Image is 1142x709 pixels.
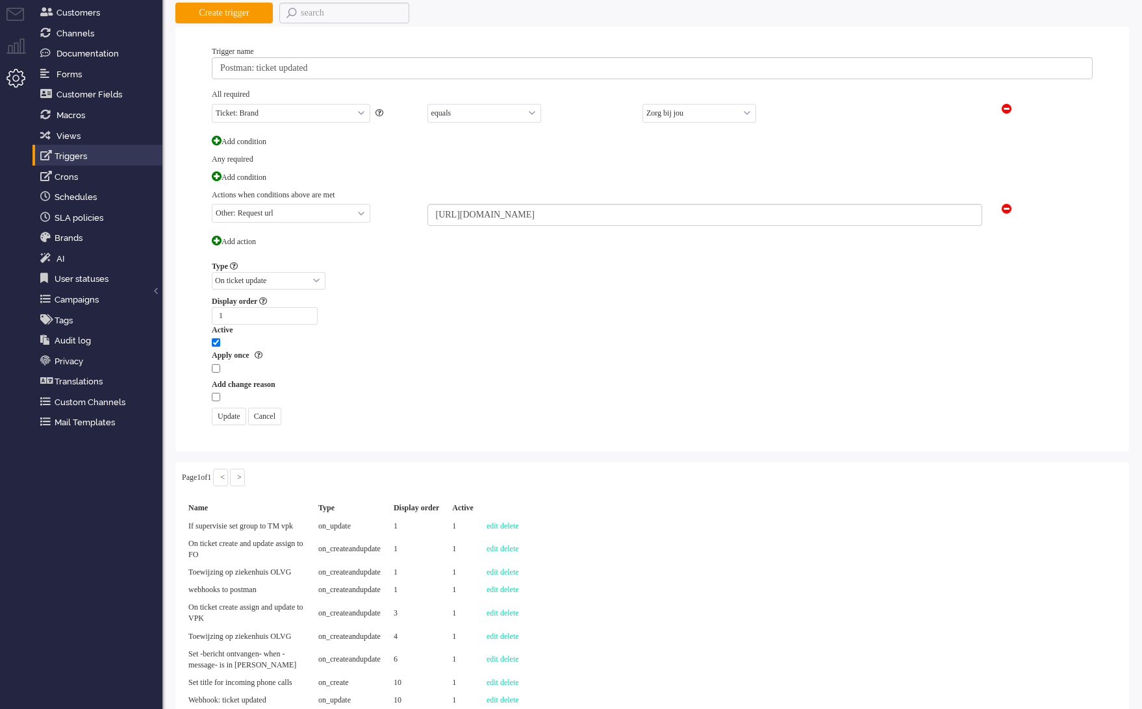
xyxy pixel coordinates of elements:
[57,8,100,18] span: Customers
[387,564,446,581] td: 1
[500,567,519,577] a: delete
[38,292,162,306] a: Campaigns
[394,503,439,512] b: Display order
[312,599,387,627] td: on_createandupdate
[387,691,446,709] td: 10
[205,129,1093,154] div: Add condition
[312,628,387,645] td: on_createandupdate
[259,297,267,305] i: Order of the trigger, the lower the number, the earlier it will be executed.
[38,271,162,286] a: User statuses
[38,395,162,409] a: Custom Channels
[6,69,36,98] li: Admin menu
[38,169,162,184] a: Crons
[387,535,446,564] td: 1
[500,544,519,553] a: delete
[500,585,519,594] a: delete
[57,69,82,79] span: Forms
[387,599,446,627] td: 3
[387,517,446,535] td: 1
[205,165,1093,190] div: Add condition
[38,46,162,60] a: Documentation
[212,46,1093,425] div: Trigger name
[182,599,312,627] td: On ticket create assign and update to VPK
[38,26,162,40] a: Channels
[182,691,312,709] td: Webhook: ticket updated
[312,517,387,535] td: on_update
[487,678,498,687] a: edit
[197,473,201,482] span: 1
[175,3,273,23] button: Create trigger
[318,503,335,512] b: Type
[446,535,480,564] td: 1
[452,503,474,512] b: Active
[38,190,162,204] a: Schedules
[279,3,409,23] input: search
[387,645,446,674] td: 6
[312,535,387,564] td: on_createandupdate
[182,535,312,564] td: On ticket create and update assign to FO
[57,49,119,58] span: Documentation
[500,608,519,617] a: delete
[182,628,312,645] td: Toewijzing op ziekenhuis OLVG
[446,564,480,581] td: 1
[312,674,387,691] td: on_create
[57,90,122,99] span: Customer Fields
[207,473,211,482] span: 1
[38,210,162,225] a: SLA policies
[57,131,81,141] span: Views
[38,313,162,327] a: Tags
[182,645,312,674] td: Set -bericht ontvangen- when -message- is in [PERSON_NAME]
[230,262,238,270] i: Trigger when ticket the is created, updated (new inbound or outbound message) or both.
[487,544,498,553] a: edit
[312,645,387,674] td: on_createandupdate
[446,674,480,691] td: 1
[212,262,228,271] strong: Type
[387,628,446,645] td: 4
[212,351,249,360] b: Apply once
[38,354,162,368] a: Privacy
[182,469,1123,499] div: Page of
[38,129,162,143] a: Views
[312,691,387,709] td: on_update
[487,521,498,530] a: edit
[387,581,446,599] td: 1
[387,674,446,691] td: 10
[38,5,162,19] a: Customers
[57,254,64,264] span: AI
[500,521,519,530] a: delete
[212,408,246,425] input: Update
[213,469,228,486] input: <
[182,564,312,581] td: Toewijzing op ziekenhuis OLVG
[312,581,387,599] td: on_createandupdate
[212,155,253,164] span: Any required
[487,632,498,641] a: edit
[487,567,498,577] a: edit
[38,230,162,245] a: Brands
[182,581,312,599] td: webhooks to postman
[230,469,245,486] input: >
[500,695,519,704] a: delete
[487,695,498,704] a: edit
[500,632,519,641] a: delete
[212,190,335,199] span: Actions when conditions above are met
[212,90,249,99] span: All required
[446,581,480,599] td: 1
[212,325,233,334] strong: Active
[212,297,257,306] strong: Display order
[38,149,162,163] a: Triggers
[446,645,480,674] td: 1
[188,503,208,512] b: Name
[57,29,94,38] span: Channels
[182,674,312,691] td: Set title for incoming phone calls
[57,110,85,120] span: Macros
[446,691,480,709] td: 1
[212,380,275,389] b: Add change reason
[487,585,498,594] a: edit
[446,628,480,645] td: 1
[38,333,162,347] a: Audit log
[6,8,36,37] li: Tickets menu
[446,517,480,535] td: 1
[487,608,498,617] a: edit
[38,67,162,81] a: Forms
[248,408,281,425] input: Cancel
